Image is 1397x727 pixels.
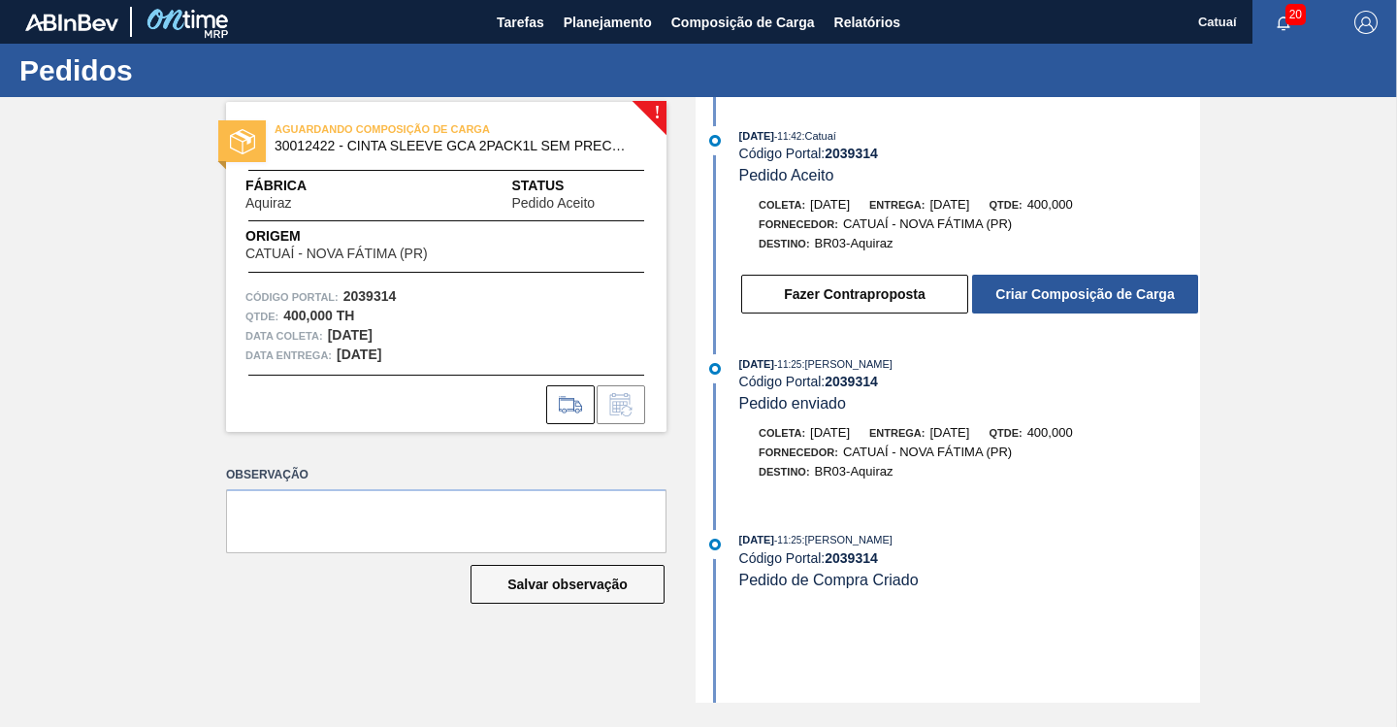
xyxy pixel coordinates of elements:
strong: 400,000 TH [283,308,354,323]
span: Composição de Carga [671,11,815,34]
div: Código Portal: [739,146,1200,161]
span: [DATE] [810,197,850,212]
img: status [230,129,255,154]
span: 400,000 [1027,425,1073,440]
span: CATUAÍ - NOVA FÁTIMA (PR) [843,445,1012,459]
span: Qtde : [245,307,278,326]
span: Fábrica [245,176,352,196]
span: Entrega: [869,427,925,439]
label: Observação [226,461,666,489]
span: Código Portal: [245,287,339,307]
span: [DATE] [810,425,850,440]
span: : Catuaí [801,130,835,142]
img: Logout [1354,11,1378,34]
span: - 11:25 [774,535,801,545]
button: Fazer Contraproposta [741,275,968,314]
strong: [DATE] [337,347,381,362]
div: Ir para Composição de Carga [546,385,595,424]
span: [DATE] [739,534,774,545]
strong: 2039314 [825,550,878,566]
span: 30012422 - CINTA SLEEVE GCA 2PACK1L SEM PRECO NIV 2 [275,139,627,153]
img: atual [709,539,721,550]
h1: Pedidos [19,59,364,82]
span: - 11:42 [774,131,801,142]
span: Destino: [759,466,810,478]
span: - 11:25 [774,359,801,370]
strong: 2039314 [825,146,878,161]
span: Coleta: [759,199,805,211]
span: Relatórios [834,11,900,34]
span: BR03-Aquiraz [815,236,893,250]
div: Código Portal: [739,374,1200,389]
span: AGUARDANDO COMPOSIÇÃO DE CARGA [275,119,546,139]
strong: [DATE] [328,327,373,343]
span: [DATE] [739,130,774,142]
span: Fornecedor: [759,218,838,230]
span: Data entrega: [245,346,332,365]
span: Coleta: [759,427,805,439]
span: Pedido enviado [739,395,846,412]
img: TNhmsLtSVTkK8tSr43FrP2fwEKptu5GPRR3wAAAABJRU5ErkJggg== [25,14,118,31]
span: : [PERSON_NAME] [801,534,893,545]
button: Notificações [1252,9,1315,36]
span: CATUAÍ - NOVA FÁTIMA (PR) [245,247,428,261]
span: Destino: [759,238,810,249]
span: CATUAÍ - NOVA FÁTIMA (PR) [843,216,1012,231]
span: Aquiraz [245,196,291,211]
button: Salvar observação [471,565,665,604]
span: Pedido de Compra Criado [739,572,919,588]
span: [DATE] [929,197,969,212]
span: BR03-Aquiraz [815,464,893,479]
span: Qtde: [989,199,1022,211]
div: Informar alteração no pedido [597,385,645,424]
img: atual [709,363,721,375]
span: [DATE] [739,358,774,370]
strong: 2039314 [825,374,878,389]
span: [DATE] [929,425,969,440]
span: Planejamento [564,11,652,34]
span: Status [511,176,647,196]
button: Criar Composição de Carga [972,275,1198,314]
span: Fornecedor: [759,446,838,458]
span: 20 [1285,4,1306,25]
span: Pedido Aceito [739,167,834,183]
img: atual [709,135,721,147]
strong: 2039314 [343,288,397,304]
span: Origem [245,226,483,247]
span: 400,000 [1027,197,1073,212]
span: Pedido Aceito [511,196,595,211]
span: Entrega: [869,199,925,211]
span: Qtde: [989,427,1022,439]
span: Data coleta: [245,326,323,346]
span: Tarefas [497,11,544,34]
div: Código Portal: [739,550,1200,566]
span: : [PERSON_NAME] [801,358,893,370]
